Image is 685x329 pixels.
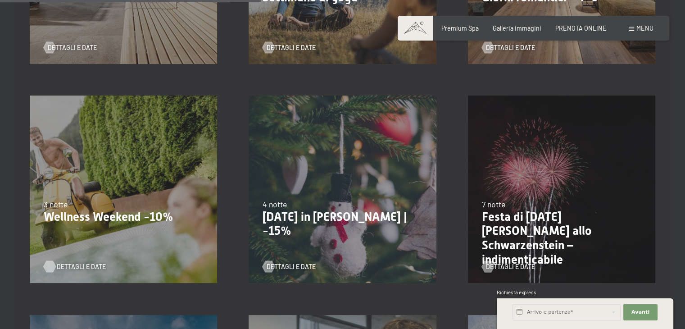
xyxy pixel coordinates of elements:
a: Dettagli e Date [263,43,316,52]
span: 3 notte [44,199,68,209]
a: Dettagli e Date [44,262,97,271]
a: Dettagli e Date [44,43,97,52]
a: Premium Spa [441,24,479,32]
span: Dettagli e Date [48,43,97,52]
span: 7 notte [482,199,505,209]
span: Menu [636,24,653,32]
span: Dettagli e Date [486,43,535,52]
span: Dettagli e Date [57,262,106,271]
a: Dettagli e Date [482,43,535,52]
a: Galleria immagini [493,24,541,32]
p: Wellness Weekend -10% [44,210,203,224]
a: Dettagli e Date [482,262,535,271]
span: Dettagli e Date [267,262,316,271]
span: 4 notte [263,199,287,209]
p: [DATE] in [PERSON_NAME] | -15% [263,210,422,238]
a: Dettagli e Date [263,262,316,271]
span: Dettagli e Date [267,43,316,52]
span: Richiesta express [497,289,536,295]
a: PRENOTA ONLINE [555,24,607,32]
span: Dettagli e Date [486,262,535,271]
span: Avanti [631,309,649,316]
p: Festa di [DATE][PERSON_NAME] allo Schwarzenstein – indimenticabile [482,210,641,267]
button: Avanti [623,304,658,320]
